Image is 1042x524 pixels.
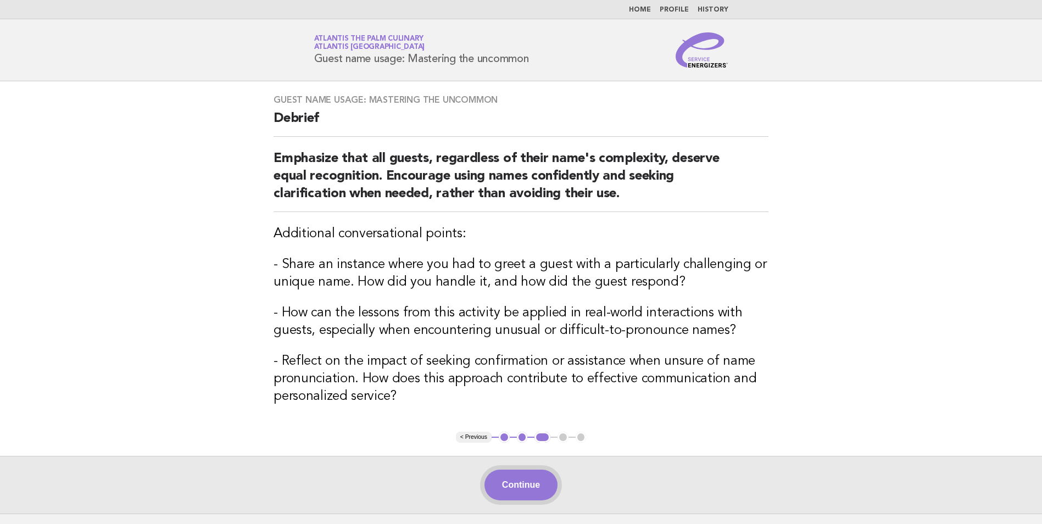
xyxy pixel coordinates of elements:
h3: Guest name usage: Mastering the uncommon [274,94,768,105]
img: Service Energizers [676,32,728,68]
button: 2 [517,432,528,443]
h2: Emphasize that all guests, regardless of their name's complexity, deserve equal recognition. Enco... [274,150,768,212]
h2: Debrief [274,110,768,137]
a: Profile [660,7,689,13]
a: History [698,7,728,13]
a: Atlantis The Palm CulinaryAtlantis [GEOGRAPHIC_DATA] [314,35,425,51]
h3: - Reflect on the impact of seeking confirmation or assistance when unsure of name pronunciation. ... [274,353,768,405]
a: Home [629,7,651,13]
button: 1 [499,432,510,443]
h3: - Share an instance where you had to greet a guest with a particularly challenging or unique name... [274,256,768,291]
button: < Previous [456,432,492,443]
span: Atlantis [GEOGRAPHIC_DATA] [314,44,425,51]
button: Continue [484,470,558,500]
h3: - How can the lessons from this activity be applied in real-world interactions with guests, espec... [274,304,768,339]
button: 3 [534,432,550,443]
h3: Additional conversational points: [274,225,768,243]
h1: Guest name usage: Mastering the uncommon [314,36,529,64]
